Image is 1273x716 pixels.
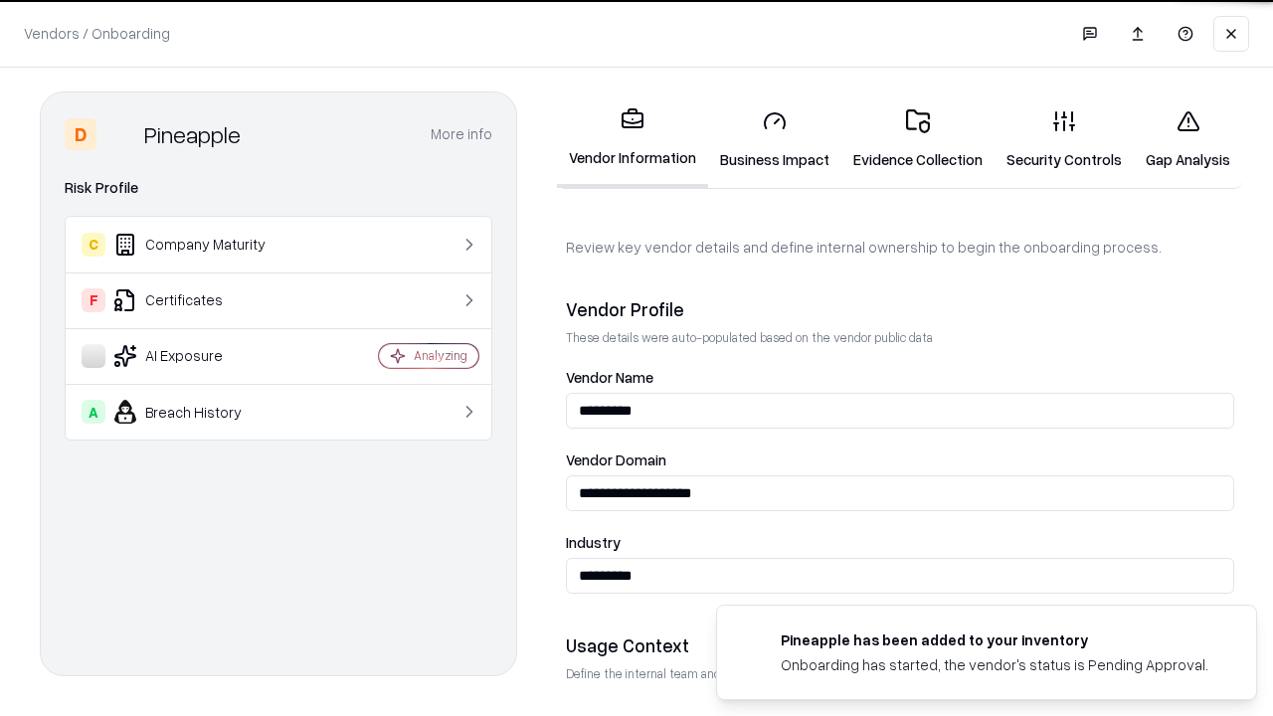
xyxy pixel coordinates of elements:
[1134,93,1242,186] a: Gap Analysis
[24,23,170,44] p: Vendors / Onboarding
[65,176,492,200] div: Risk Profile
[82,288,319,312] div: Certificates
[708,93,841,186] a: Business Impact
[741,629,765,653] img: pineappleenergy.com
[65,118,96,150] div: D
[566,665,1234,682] p: Define the internal team and reason for using this vendor. This helps assess business relevance a...
[144,118,241,150] div: Pineapple
[566,329,1234,346] p: These details were auto-populated based on the vendor public data
[104,118,136,150] img: Pineapple
[82,288,105,312] div: F
[82,400,105,424] div: A
[431,116,492,152] button: More info
[82,344,319,368] div: AI Exposure
[566,370,1234,385] label: Vendor Name
[82,233,105,257] div: C
[566,297,1234,321] div: Vendor Profile
[557,91,708,188] a: Vendor Information
[414,347,467,364] div: Analyzing
[566,237,1234,258] p: Review key vendor details and define internal ownership to begin the onboarding process.
[781,629,1208,650] div: Pineapple has been added to your inventory
[82,400,319,424] div: Breach History
[566,633,1234,657] div: Usage Context
[781,654,1208,675] div: Onboarding has started, the vendor's status is Pending Approval.
[82,233,319,257] div: Company Maturity
[995,93,1134,186] a: Security Controls
[566,535,1234,550] label: Industry
[566,452,1234,467] label: Vendor Domain
[841,93,995,186] a: Evidence Collection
